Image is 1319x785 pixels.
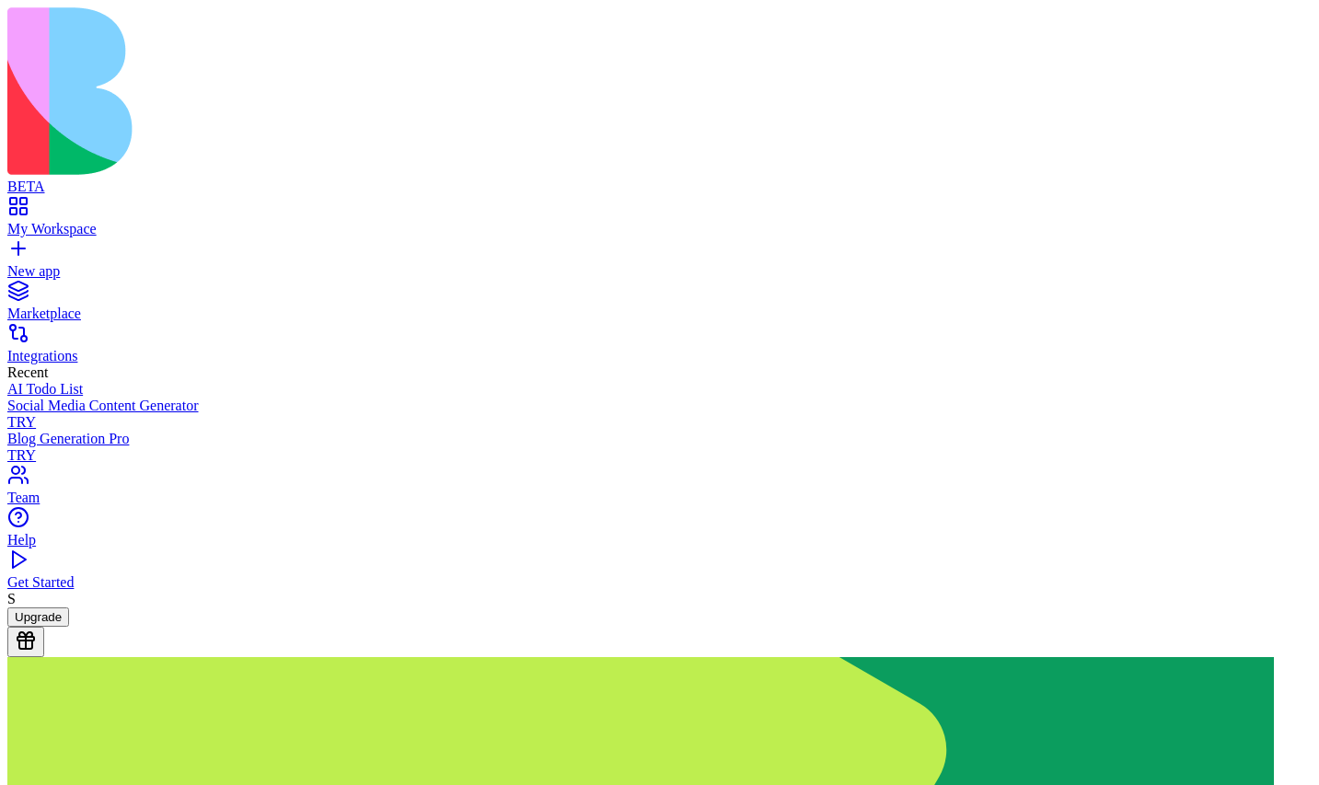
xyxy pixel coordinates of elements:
[7,414,1312,431] div: TRY
[7,398,1312,431] a: Social Media Content GeneratorTRY
[7,473,1312,506] a: Team
[7,348,1312,364] div: Integrations
[7,381,1312,398] a: AI Todo List
[7,608,69,624] a: Upgrade
[7,558,1312,591] a: Get Started
[7,490,1312,506] div: Team
[7,162,1312,195] a: BETA
[7,431,1312,464] a: Blog Generation ProTRY
[7,607,69,627] button: Upgrade
[7,247,1312,280] a: New app
[7,591,16,606] span: S
[7,221,1312,237] div: My Workspace
[7,263,1312,280] div: New app
[7,447,1312,464] div: TRY
[7,7,747,175] img: logo
[7,331,1312,364] a: Integrations
[7,204,1312,237] a: My Workspace
[7,515,1312,548] a: Help
[7,398,1312,414] div: Social Media Content Generator
[7,289,1312,322] a: Marketplace
[7,364,48,380] span: Recent
[7,306,1312,322] div: Marketplace
[7,179,1312,195] div: BETA
[7,431,1312,447] div: Blog Generation Pro
[7,532,1312,548] div: Help
[7,574,1312,591] div: Get Started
